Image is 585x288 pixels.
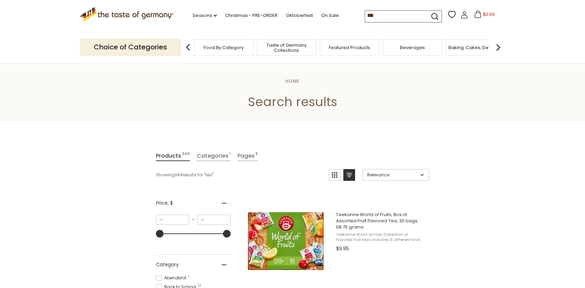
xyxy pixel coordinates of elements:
a: Seasons [193,12,217,19]
a: Christmas - PRE-ORDER [225,12,278,19]
a: View grid mode [329,169,341,181]
span: – [189,217,197,223]
p: Choice of Categories [80,39,181,56]
span: 344 [182,151,190,160]
button: $0.00 [470,10,499,21]
a: View Products Tab [156,151,190,161]
img: next arrow [491,40,505,54]
span: 6 [256,151,258,160]
div: Showing results for " " [156,169,324,181]
a: Featured Products [329,45,370,50]
span: $0.00 [483,11,495,17]
span: Teekanne World of Fruits, Box of Assorted Fruit Flavored Tea, 30 bags, 68.75 grams [336,212,424,230]
h1: Search results [21,94,564,110]
a: Teekanne World of Fruits, Box of Assorted Fruit Flavored Tea, 30 bags, 68.75 grams [243,196,424,285]
a: Home [285,78,300,84]
a: View Pages Tab [238,151,258,161]
img: Teekanne World of Fruits Flavored Tea [243,196,329,283]
span: Abendbrot [156,275,188,281]
span: Price [156,199,173,207]
a: View list mode [343,169,355,181]
a: On Sale [321,12,339,19]
a: Beverages [400,45,425,50]
a: Oktoberfest [286,12,313,19]
a: View Categories Tab [197,151,231,161]
span: Category [156,261,179,268]
span: , $ [168,199,173,206]
a: Baking, Cakes, Desserts [448,45,502,50]
b: 344 [175,172,183,178]
span: 12 [198,284,201,287]
input: Maximum value [197,215,231,225]
a: Food By Category [204,45,244,50]
input: Minimum value [156,215,189,225]
a: Sort options [363,169,429,181]
span: Relevance [367,172,418,178]
span: 1 [229,151,231,160]
span: Teekanne World of Fruit, Collection of flavored fruit teas includes 6 different kinds of infusion... [336,232,424,243]
a: Taste of Germany Collections [259,43,314,53]
span: 1 [188,275,189,278]
span: $9.95 [336,245,349,252]
img: previous arrow [181,40,195,54]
